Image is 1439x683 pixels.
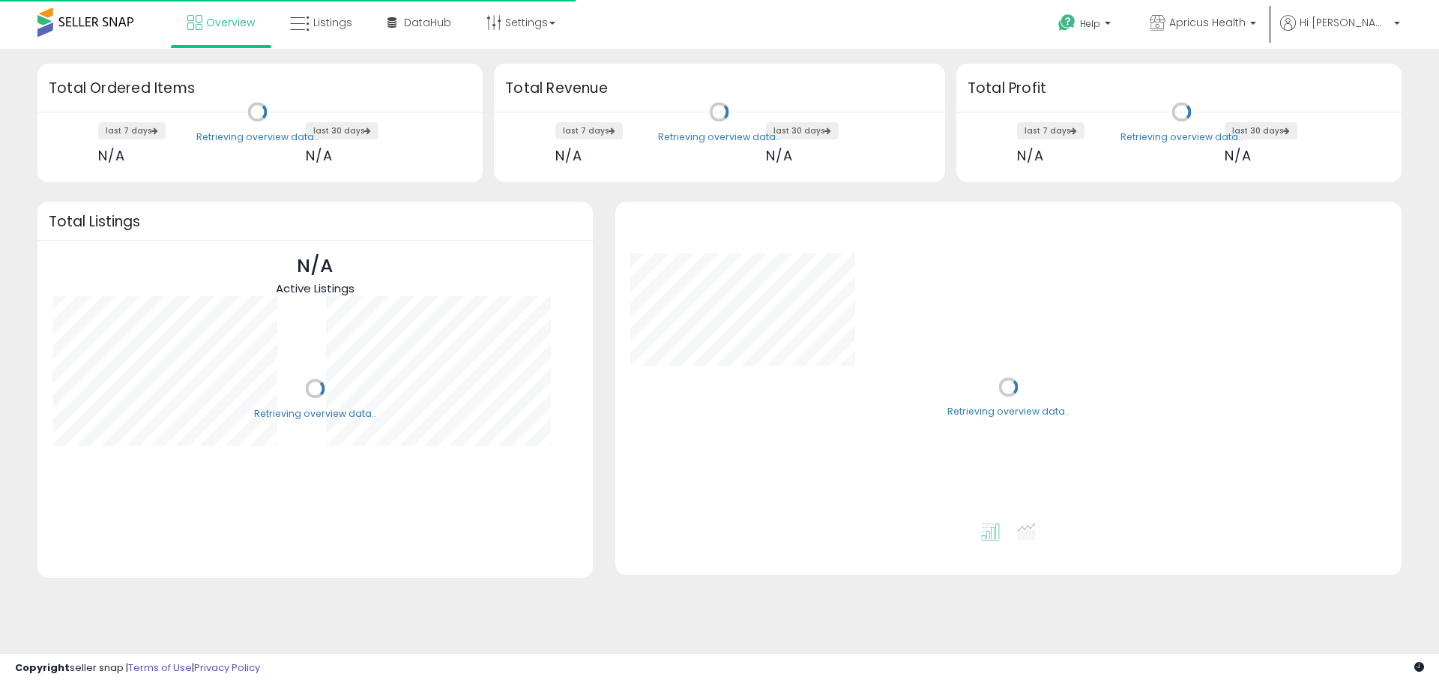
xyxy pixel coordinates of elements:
span: Apricus Health [1169,15,1246,30]
span: Overview [206,15,255,30]
span: DataHub [404,15,451,30]
span: Listings [313,15,352,30]
div: Retrieving overview data.. [196,130,319,144]
span: Hi [PERSON_NAME] [1300,15,1390,30]
div: Retrieving overview data.. [658,130,780,144]
a: Hi [PERSON_NAME] [1280,15,1400,49]
span: Help [1080,17,1100,30]
div: Retrieving overview data.. [947,406,1070,419]
div: Retrieving overview data.. [1120,130,1243,144]
strong: Copyright [15,661,70,675]
a: Help [1046,2,1126,49]
a: Privacy Policy [194,661,260,675]
div: seller snap | | [15,661,260,676]
div: Retrieving overview data.. [254,407,376,421]
i: Get Help [1058,13,1076,32]
a: Terms of Use [128,661,192,675]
